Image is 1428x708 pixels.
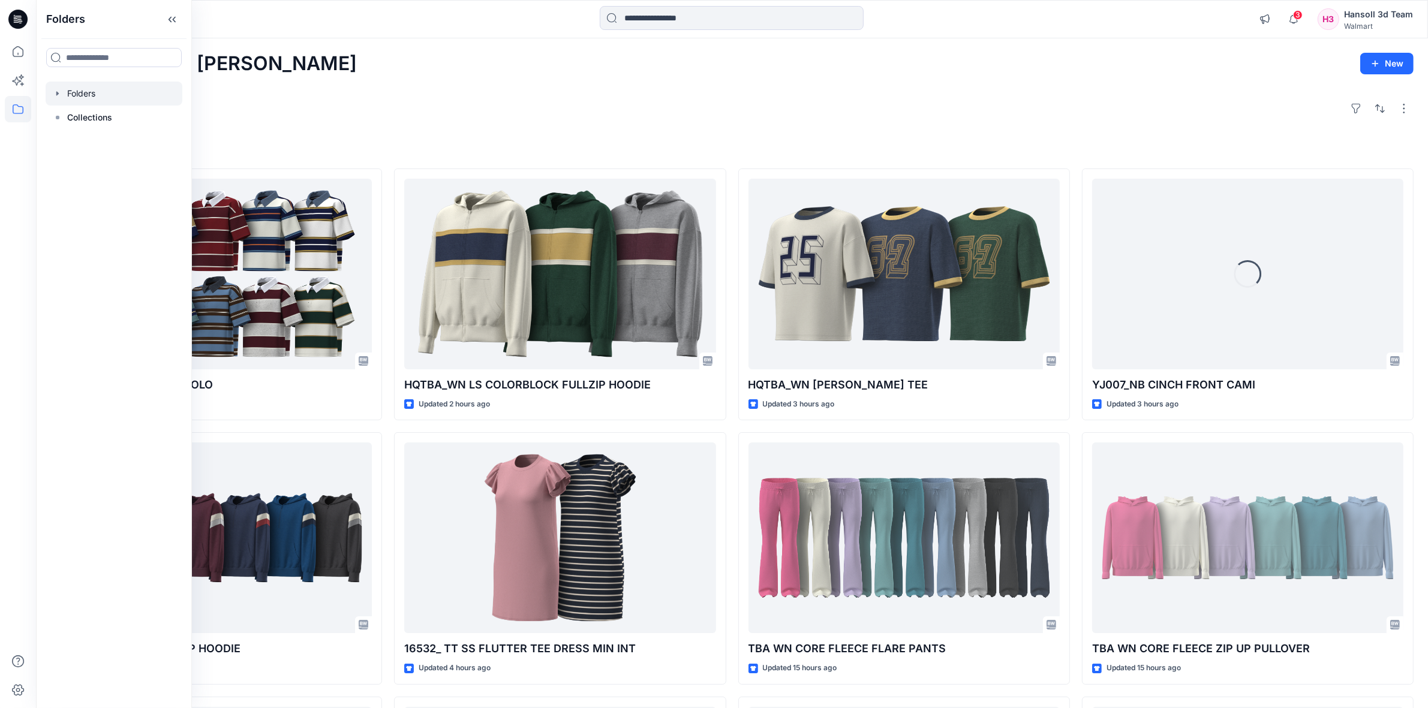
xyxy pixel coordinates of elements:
p: Updated 2 hours ago [419,398,490,411]
p: Updated 4 hours ago [419,662,491,674]
p: WN FLEECE QUARTERZIP HOODIE [61,640,372,657]
p: HQTBA_WN SS RUGBY POLO [61,376,372,393]
span: 3 [1293,10,1303,20]
a: 16532_ TT SS FLUTTER TEE DRESS MIN INT [404,442,715,633]
a: WN FLEECE QUARTERZIP HOODIE [61,442,372,633]
h2: Welcome back, [PERSON_NAME] [50,53,357,75]
p: Updated 15 hours ago [1107,662,1181,674]
p: HQTBA_WN [PERSON_NAME] TEE [748,376,1060,393]
p: TBA WN CORE FLEECE FLARE PANTS [748,640,1060,657]
p: Updated 15 hours ago [763,662,837,674]
a: TBA WN CORE FLEECE ZIP UP PULLOVER [1092,442,1403,633]
div: Walmart [1344,22,1413,31]
p: TBA WN CORE FLEECE ZIP UP PULLOVER [1092,640,1403,657]
div: Hansoll 3d Team [1344,7,1413,22]
a: HQTBA_WN LS COLORBLOCK FULLZIP HOODIE [404,179,715,369]
p: Updated 3 hours ago [1107,398,1179,411]
p: Updated 3 hours ago [763,398,835,411]
h4: Styles [50,142,1414,156]
button: New [1360,53,1414,74]
p: YJ007_NB CINCH FRONT CAMI [1092,376,1403,393]
p: 16532_ TT SS FLUTTER TEE DRESS MIN INT [404,640,715,657]
a: TBA WN CORE FLEECE FLARE PANTS [748,442,1060,633]
p: Collections [67,110,112,125]
a: HQTBA_WN SS RINGER TEE [748,179,1060,369]
a: HQTBA_WN SS RUGBY POLO [61,179,372,369]
div: H3 [1318,8,1339,30]
p: HQTBA_WN LS COLORBLOCK FULLZIP HOODIE [404,376,715,393]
